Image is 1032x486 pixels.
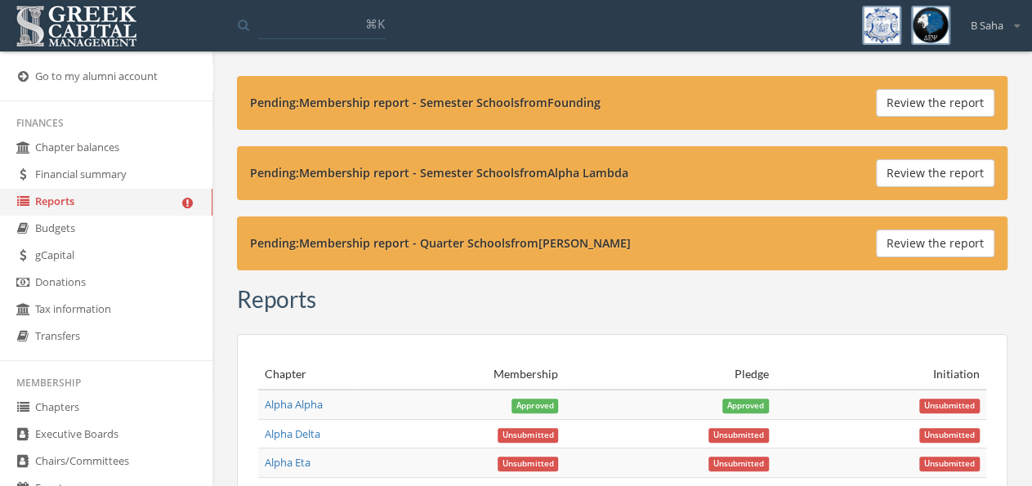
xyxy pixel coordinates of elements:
a: Alpha Alpha [265,397,323,412]
span: Unsubmitted [498,457,558,471]
button: Review the report [876,230,994,257]
div: Pledge [571,366,769,382]
span: Unsubmitted [919,428,980,443]
a: Approved [722,397,769,412]
a: Alpha Eta [265,455,310,470]
strong: Pending: Membership report - Semester Schools from Alpha Lambda [250,165,628,181]
span: Approved [722,399,769,413]
button: Review the report [876,89,994,117]
span: ⌘K [365,16,385,32]
h3: Reports [237,287,316,312]
span: B Saha [971,18,1003,33]
a: Unsubmitted [498,426,558,441]
a: Unsubmitted [708,455,769,470]
div: B Saha [960,6,1020,33]
a: Unsubmitted [708,426,769,441]
span: Unsubmitted [498,428,558,443]
strong: Pending: Membership report - Quarter Schools from [PERSON_NAME] [250,235,631,251]
span: Unsubmitted [708,457,769,471]
strong: Pending: Membership report - Semester Schools from Founding [250,95,601,110]
button: Review the report [876,159,994,187]
span: Unsubmitted [708,428,769,443]
a: Unsubmitted [919,397,980,412]
span: Approved [512,399,558,413]
div: Membership [360,366,558,382]
div: Initiation [782,366,980,382]
a: Unsubmitted [498,455,558,470]
div: Chapter [265,366,347,382]
a: Unsubmitted [919,426,980,441]
a: Alpha Delta [265,426,320,441]
a: Unsubmitted [919,455,980,470]
span: Unsubmitted [919,399,980,413]
a: Approved [512,397,558,412]
span: Unsubmitted [919,457,980,471]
